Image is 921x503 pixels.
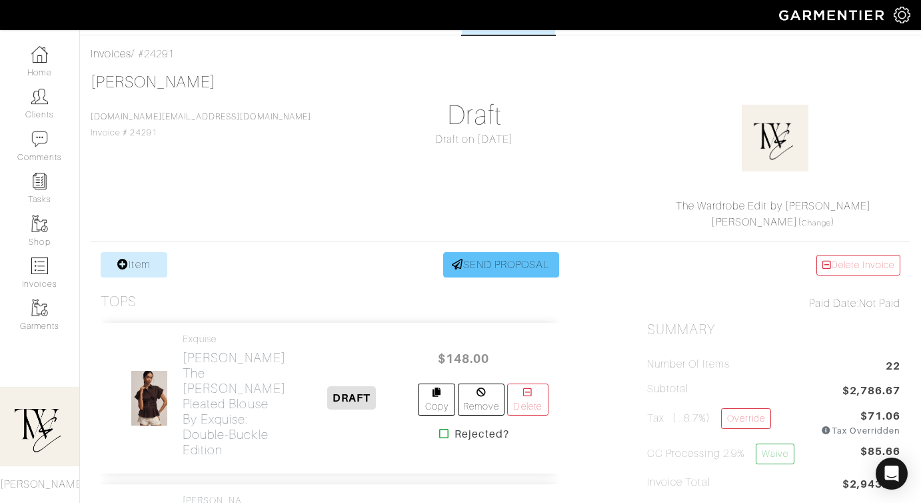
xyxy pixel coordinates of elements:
[31,131,48,147] img: comment-icon-a0a6a9ef722e966f86d9cbdc48e553b5cf19dbc54f86b18d962a5391bc8f6eb6.png
[647,444,794,464] h5: CC Processing 2.9%
[101,294,137,310] h3: Tops
[647,383,688,396] h5: Subtotal
[742,105,808,171] img: o88SwH9y4G5nFsDJTsWZPGJH.png
[458,384,504,416] a: Remove
[721,408,771,429] a: Override
[860,444,900,470] span: $85.66
[327,386,376,410] span: DRAFT
[91,73,215,91] a: [PERSON_NAME]
[31,173,48,189] img: reminder-icon-8004d30b9f0a5d33ae49ab947aed9ed385cf756f9e5892f1edd6e32f2345188e.png
[647,476,710,489] h5: Invoice Total
[886,358,900,376] span: 22
[894,7,910,23] img: gear-icon-white-bd11855cb880d31180b6d7d6211b90ccbf57a29d726f0c71d8c61bd08dd39cc2.png
[31,215,48,232] img: garments-icon-b7da505a4dc4fd61783c78ac3ca0ef83fa9d6f193b1c9dc38574b1d14d53ca28.png
[821,424,900,437] div: Tax Overridden
[31,88,48,105] img: clients-icon-6bae9207a08558b7cb47a8932f037763ab4055f8c8b6bfacd5dc20c3e0201464.png
[91,112,311,121] a: [DOMAIN_NAME][EMAIL_ADDRESS][DOMAIN_NAME]
[816,255,900,276] a: Delete Invoice
[647,296,900,312] div: Not Paid
[652,198,894,230] div: ( )
[348,131,601,147] div: Draft on [DATE]
[183,334,286,345] h4: Exquise
[647,358,730,371] h5: Number of Items
[647,322,900,338] h2: Summary
[31,300,48,316] img: garments-icon-b7da505a4dc4fd61783c78ac3ca0ef83fa9d6f193b1c9dc38574b1d14d53ca28.png
[676,200,872,212] a: The Wardrobe Edit by [PERSON_NAME]
[418,384,455,416] a: Copy
[802,219,831,227] a: Change
[809,298,859,310] span: Paid Date:
[507,384,548,416] a: Delete
[876,458,908,490] div: Open Intercom Messenger
[443,252,559,278] a: SEND PROPOSAL
[647,408,771,432] h5: Tax ( : 8.7%)
[772,3,894,27] img: garmentier-logo-header-white-b43fb05a5012e4ada735d5af1a66efaba907eab6374d6393d1fbf88cb4ef424d.png
[423,344,503,373] span: $148.00
[756,444,794,464] a: Waive
[711,216,798,228] a: [PERSON_NAME]
[131,370,169,426] img: vDVbyEx1vX5oaLz1r6aRycdA
[860,408,900,424] span: $71.06
[348,99,601,131] h1: Draft
[91,46,910,62] div: / #24291
[183,334,286,458] a: Exquise [PERSON_NAME]The [PERSON_NAME] Pleated Blouse by Exquise: Double-Buckle Edition
[91,112,311,137] span: Invoice # 24291
[31,46,48,63] img: dashboard-icon-dbcd8f5a0b271acd01030246c82b418ddd0df26cd7fceb0bd07c9910d44c42f6.png
[183,350,286,458] h2: [PERSON_NAME] The [PERSON_NAME] Pleated Blouse by Exquise: Double-Buckle Edition
[101,252,167,278] a: Item
[842,476,900,494] span: $2,943.38
[455,426,508,442] strong: Rejected?
[842,383,900,401] span: $2,786.67
[31,258,48,274] img: orders-icon-0abe47150d42831381b5fb84f609e132dff9fe21cb692f30cb5eec754e2cba89.png
[91,48,131,60] a: Invoices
